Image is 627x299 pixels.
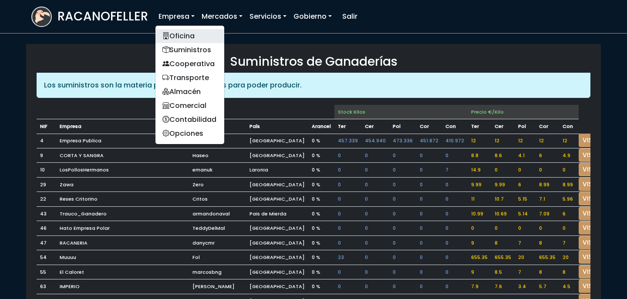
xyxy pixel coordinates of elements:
[189,265,246,279] td: marcosbng
[416,235,442,250] td: 0
[515,119,536,134] td: POLLO
[189,206,246,221] td: armandonaval
[308,250,334,265] td: 0 %
[515,279,536,294] td: 3.4
[468,134,491,148] td: 12
[37,73,590,98] div: Los suministros son la materia prima que necesitas para poder producir.
[389,221,416,236] td: 0
[56,163,189,178] td: LosPollosHermanos
[246,250,308,265] td: [GEOGRAPHIC_DATA]
[559,235,579,250] td: 7
[189,192,246,207] td: Critos
[416,134,442,148] td: 451.872
[246,265,308,279] td: [GEOGRAPHIC_DATA]
[155,85,224,99] a: Almacén
[37,192,56,207] td: 22
[37,221,56,236] td: 46
[468,177,491,192] td: 9.99
[468,221,491,236] td: 0
[361,265,389,279] td: 0
[56,134,189,148] td: Empresa Publica
[246,235,308,250] td: [GEOGRAPHIC_DATA]
[579,207,610,220] a: VISITAR
[189,279,246,294] td: [PERSON_NAME]
[189,163,246,178] td: emanuk
[442,235,468,250] td: 0
[389,163,416,178] td: 0
[468,206,491,221] td: 10.99
[389,148,416,163] td: 0
[416,119,442,134] td: CORDERO
[491,148,515,163] td: 8.6
[579,178,610,191] a: VISITAR
[37,148,56,163] td: 9
[56,119,189,134] td: Empresa
[559,250,579,265] td: 20
[246,134,308,148] td: [GEOGRAPHIC_DATA]
[442,119,468,134] td: CONEJO
[468,265,491,279] td: 9
[491,206,515,221] td: 10.69
[334,250,361,265] td: 23
[189,250,246,265] td: Fol
[442,265,468,279] td: 0
[246,8,290,25] a: Servicios
[468,192,491,207] td: 11
[198,8,246,25] a: Mercados
[579,134,610,147] a: VISITAR
[491,221,515,236] td: 0
[389,134,416,148] td: 473.336
[442,221,468,236] td: 0
[442,134,468,148] td: 410.972
[515,265,536,279] td: 7
[536,148,559,163] td: 6
[416,177,442,192] td: 0
[246,279,308,294] td: [GEOGRAPHIC_DATA]
[559,279,579,294] td: 4.5
[56,235,189,250] td: RACANERIA
[515,221,536,236] td: 0
[308,265,334,279] td: 0 %
[155,57,224,71] a: Cooperativa
[536,221,559,236] td: 0
[515,148,536,163] td: 4.1
[155,29,224,43] a: Oficina
[155,43,224,57] a: Suministros
[559,206,579,221] td: 6
[37,265,56,279] td: 55
[515,250,536,265] td: 20
[155,71,224,85] a: Transporte
[37,54,590,69] h3: Suministros de Ganaderías
[416,192,442,207] td: 0
[31,4,148,29] a: RACANOFELLER
[361,134,389,148] td: 454.940
[155,113,224,127] a: Contabilidad
[155,99,224,113] a: Comercial
[579,265,610,279] a: VISITAR
[361,250,389,265] td: 0
[308,119,334,134] td: Arancel
[334,265,361,279] td: 0
[579,236,610,249] a: VISITAR
[389,192,416,207] td: 0
[334,105,468,119] td: Stock Kilos
[308,221,334,236] td: 0 %
[334,119,361,134] td: TERNERA
[37,235,56,250] td: 47
[308,148,334,163] td: 0 %
[389,119,416,134] td: POLLO
[308,163,334,178] td: 0 %
[491,119,515,134] td: CERDO
[246,221,308,236] td: [GEOGRAPHIC_DATA]
[491,134,515,148] td: 12
[57,9,148,24] h3: RACANOFELLER
[334,134,361,148] td: 457.339
[515,134,536,148] td: 12
[536,250,559,265] td: 655.35
[56,279,189,294] td: IMPERIO
[536,177,559,192] td: 8.99
[416,250,442,265] td: 0
[189,221,246,236] td: TeddyDelMal
[416,148,442,163] td: 0
[361,192,389,207] td: 0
